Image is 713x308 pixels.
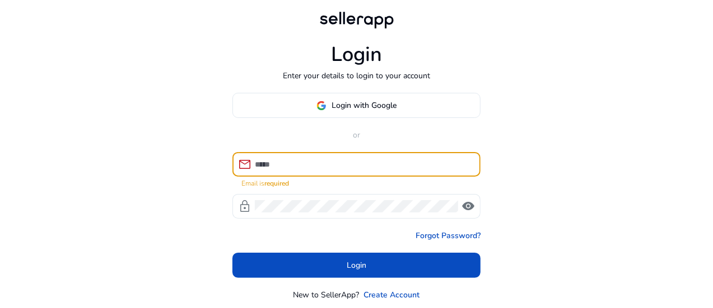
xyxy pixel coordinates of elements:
button: Login with Google [232,93,481,118]
strong: required [264,179,289,188]
span: mail [238,158,251,171]
p: or [232,129,481,141]
span: lock [238,200,251,213]
mat-error: Email is [241,177,472,188]
img: google-logo.svg [316,101,327,111]
span: visibility [462,200,475,213]
a: Forgot Password? [416,230,481,241]
span: Login with Google [332,99,397,111]
h1: Login [331,42,382,67]
a: Create Account [364,289,420,301]
p: Enter your details to login to your account [283,70,430,82]
button: Login [232,253,481,278]
span: Login [347,259,366,271]
p: New to SellerApp? [293,289,360,301]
